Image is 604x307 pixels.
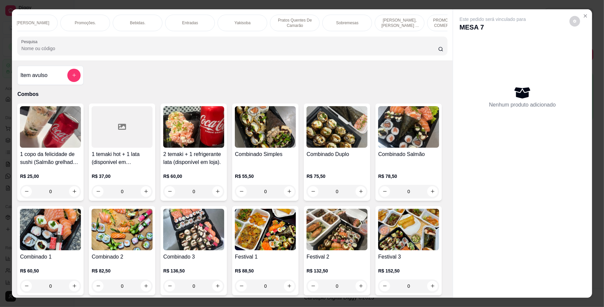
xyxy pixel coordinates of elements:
[235,253,296,261] h4: Festival 1
[580,11,591,21] button: Close
[306,209,368,250] img: product-image
[141,186,151,197] button: increase-product-quantity
[92,209,153,250] img: product-image
[165,281,175,291] button: decrease-product-quantity
[17,20,49,26] p: [PERSON_NAME]
[163,268,224,274] p: R$ 136,50
[20,268,81,274] p: R$ 60,50
[336,20,359,26] p: Sobremesas
[378,209,439,250] img: product-image
[20,150,81,166] h4: 1 copo da felicidade de sushi (Salmão grelhado) 200ml + 1 lata (disponivel em [GEOGRAPHIC_DATA])
[182,20,198,26] p: Entradas
[235,150,296,158] h4: Combinado Simples
[306,150,368,158] h4: Combinado Duplo
[69,186,80,197] button: increase-product-quantity
[92,150,153,166] h4: 1 temaki hot + 1 lata (disponivel em [GEOGRAPHIC_DATA])
[163,106,224,148] img: product-image
[92,253,153,261] h4: Combinado 2
[21,281,32,291] button: decrease-product-quantity
[21,39,40,44] label: Pesquisa
[141,281,151,291] button: increase-product-quantity
[378,173,439,180] p: R$ 78,50
[235,173,296,180] p: R$ 55,50
[378,268,439,274] p: R$ 152,50
[130,20,146,26] p: Bebidas.
[21,186,32,197] button: decrease-product-quantity
[20,173,81,180] p: R$ 25,00
[20,209,81,250] img: product-image
[380,18,419,28] p: [PERSON_NAME], [PERSON_NAME] & [PERSON_NAME]
[460,23,526,32] p: MESA 7
[69,281,80,291] button: increase-product-quantity
[460,16,526,23] p: Este pedido será vinculado para
[276,18,314,28] p: Pratos Quentes De Camarão
[306,253,368,261] h4: Festival 2
[67,69,81,82] button: add-separate-item
[235,106,296,148] img: product-image
[17,90,447,98] p: Combos
[306,268,368,274] p: R$ 132,50
[92,173,153,180] p: R$ 37,00
[163,253,224,261] h4: Combinado 3
[235,20,250,26] p: Yakisoba
[378,253,439,261] h4: Festival 3
[75,20,96,26] p: Promoções.
[235,268,296,274] p: R$ 88,50
[20,71,47,79] h4: Item avulso
[163,209,224,250] img: product-image
[378,106,439,148] img: product-image
[92,268,153,274] p: R$ 82,50
[163,150,224,166] h4: 2 temaki + 1 refrigerante lata (disponível em loja).
[433,18,471,28] p: PROMOÇÕES PARA COMER NO LOCAL
[93,186,103,197] button: decrease-product-quantity
[378,150,439,158] h4: Combinado Salmão
[570,16,580,27] button: decrease-product-quantity
[163,173,224,180] p: R$ 60,00
[306,106,368,148] img: product-image
[93,281,103,291] button: decrease-product-quantity
[212,281,223,291] button: increase-product-quantity
[235,209,296,250] img: product-image
[21,45,438,52] input: Pesquisa
[306,173,368,180] p: R$ 75,50
[20,253,81,261] h4: Combinado 1
[489,101,556,109] p: Nenhum produto adicionado
[20,106,81,148] img: product-image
